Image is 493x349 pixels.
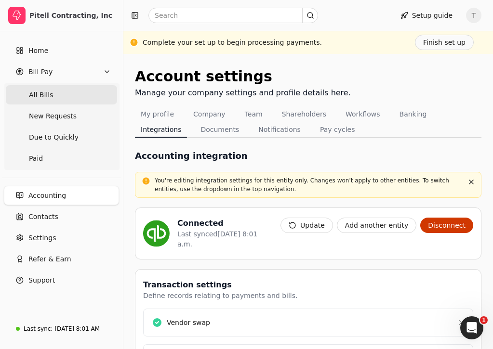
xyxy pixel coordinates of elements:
div: [DATE] 8:01 AM [54,324,100,333]
a: Due to Quickly [6,128,117,147]
button: Notifications [253,122,306,137]
div: Connected [177,218,273,229]
button: Disconnect [420,218,473,233]
button: Integrations [135,122,187,137]
span: Accounting [28,191,66,201]
button: Bill Pay [4,62,119,81]
div: Account settings [135,65,351,87]
div: Vendor swap [167,318,210,328]
button: Pay cycles [314,122,361,137]
button: Team [239,106,268,122]
button: Documents [195,122,245,137]
span: Bill Pay [28,67,53,77]
a: Contacts [4,207,119,226]
p: You're editing integration settings for this entity only. Changes won't apply to other entities. ... [155,176,462,194]
span: Refer & Earn [28,254,71,264]
a: Settings [4,228,119,247]
button: Add another entity [337,218,416,233]
a: Accounting [4,186,119,205]
button: Update [280,218,333,233]
div: Last sync: [24,324,53,333]
a: All Bills [6,85,117,104]
button: Finish set up [415,35,474,50]
span: New Requests [29,111,77,121]
a: Paid [6,149,117,168]
nav: Tabs [135,106,481,138]
button: Setup guide [393,8,460,23]
button: Shareholders [276,106,332,122]
a: New Requests [6,106,117,126]
div: Define records relating to payments and bills. [143,291,297,301]
button: T [466,8,481,23]
button: My profile [135,106,180,122]
button: Vendor swap [143,309,473,336]
input: Search [148,8,318,23]
button: Company [187,106,231,122]
span: 1 [480,316,488,324]
div: Last synced [DATE] 8:01 a.m. [177,229,273,249]
button: Workflows [340,106,386,122]
span: Home [28,46,48,56]
span: Due to Quickly [29,132,79,142]
a: Home [4,41,119,60]
div: Manage your company settings and profile details here. [135,87,351,99]
h1: Accounting integration [135,149,248,162]
span: Contacts [28,212,58,222]
button: Support [4,271,119,290]
div: Transaction settings [143,279,297,291]
button: Refer & Earn [4,249,119,269]
span: Support [28,275,55,285]
button: Banking [394,106,433,122]
a: Last sync:[DATE] 8:01 AM [4,320,119,337]
iframe: Intercom live chat [460,316,483,339]
span: All Bills [29,90,53,100]
span: Paid [29,154,43,164]
span: Settings [28,233,56,243]
div: Pitell Contracting, Inc [29,11,115,20]
div: Complete your set up to begin processing payments. [143,38,322,48]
